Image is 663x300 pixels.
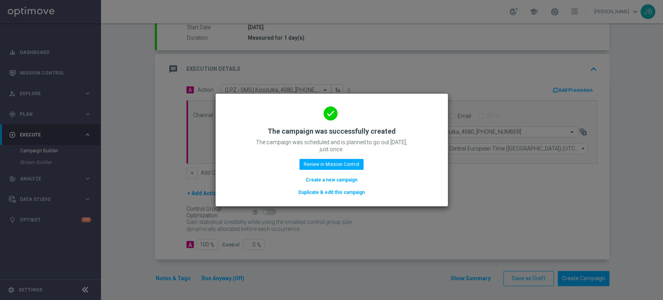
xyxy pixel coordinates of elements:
[298,188,365,197] button: Duplicate & edit this campaign
[268,127,396,136] h2: The campaign was successfully created
[299,159,364,170] button: Review in Mission Control
[324,106,338,120] i: done
[254,139,409,153] p: The campaign was scheduled and is planned to go out [DATE], just once.
[305,176,358,184] button: Create a new campaign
